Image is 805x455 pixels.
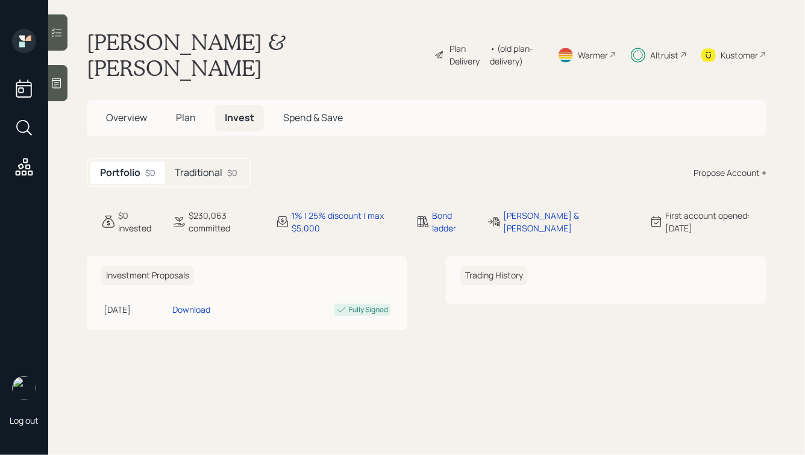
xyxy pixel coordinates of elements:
div: Log out [10,415,39,426]
div: $0 [227,166,237,179]
span: Spend & Save [283,111,343,124]
div: Altruist [650,49,678,61]
div: $230,063 committed [189,209,260,234]
div: [DATE] [104,303,168,316]
div: [PERSON_NAME] & [PERSON_NAME] [504,209,634,234]
div: Plan Delivery [449,42,484,67]
div: First account opened: [DATE] [666,209,766,234]
div: • (old plan-delivery) [490,42,543,67]
div: Download [172,303,210,316]
div: Fully Signed [349,304,388,315]
div: 1% | 25% discount | max $5,000 [292,209,401,234]
div: Bond ladder [433,209,472,234]
img: hunter_neumayer.jpg [12,376,36,400]
span: Plan [176,111,196,124]
h5: Traditional [175,167,222,178]
h1: [PERSON_NAME] & [PERSON_NAME] [87,29,425,81]
div: Warmer [578,49,608,61]
div: $0 [145,166,155,179]
h6: Investment Proposals [101,266,194,286]
div: Kustomer [721,49,758,61]
h5: Portfolio [100,167,140,178]
span: Invest [225,111,254,124]
h6: Trading History [460,266,528,286]
div: Propose Account + [694,166,766,179]
div: $0 invested [118,209,157,234]
span: Overview [106,111,147,124]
